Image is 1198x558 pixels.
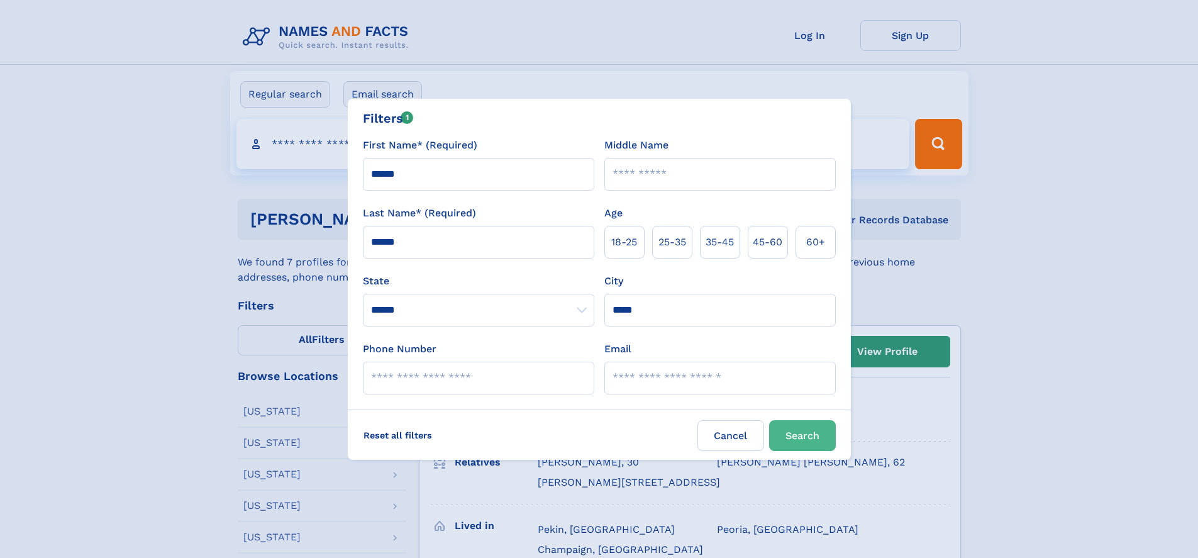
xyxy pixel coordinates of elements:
span: 60+ [806,235,825,250]
div: Filters [363,109,414,128]
label: First Name* (Required) [363,138,477,153]
label: Reset all filters [355,420,440,450]
span: 25‑35 [658,235,686,250]
label: Age [604,206,623,221]
label: Middle Name [604,138,668,153]
label: City [604,274,623,289]
label: Cancel [697,420,764,451]
label: State [363,274,594,289]
span: 35‑45 [706,235,734,250]
label: Phone Number [363,342,436,357]
span: 18‑25 [611,235,637,250]
span: 45‑60 [753,235,782,250]
label: Email [604,342,631,357]
button: Search [769,420,836,451]
label: Last Name* (Required) [363,206,476,221]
